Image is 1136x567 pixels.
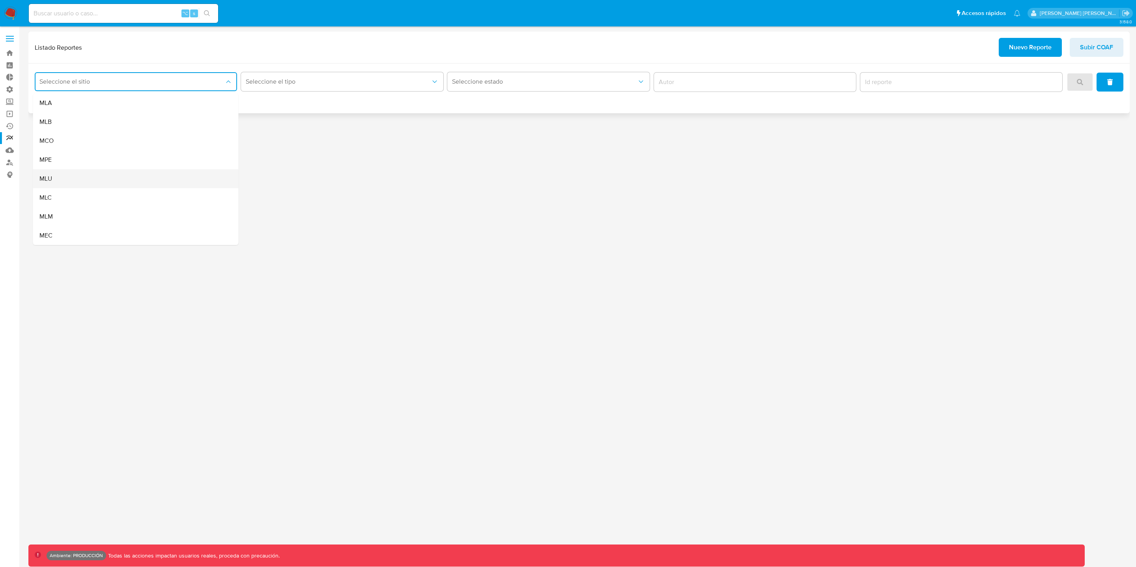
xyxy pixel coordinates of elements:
[29,8,218,19] input: Buscar usuario o caso...
[1014,10,1020,17] a: Notificaciones
[1040,9,1119,17] p: leidy.martinez@mercadolibre.com.co
[1122,9,1130,17] a: Salir
[193,9,195,17] span: s
[199,8,215,19] button: search-icon
[962,9,1006,17] span: Accesos rápidos
[106,552,280,560] p: Todas las acciones impactan usuarios reales, proceda con precaución.
[50,554,103,557] p: Ambiente: PRODUCCIÓN
[182,9,188,17] span: ⌥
